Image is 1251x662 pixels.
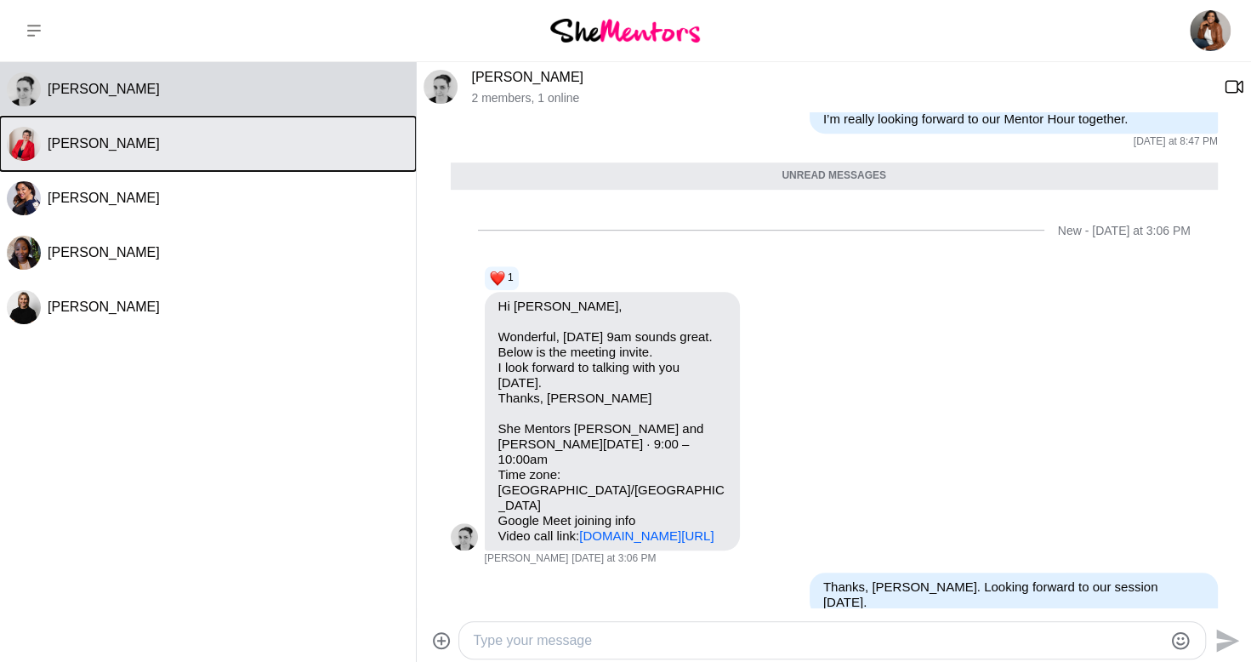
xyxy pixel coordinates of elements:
[471,70,583,84] a: [PERSON_NAME]
[473,631,1163,651] textarea: Type your message
[498,421,726,544] p: She Mentors [PERSON_NAME] and [PERSON_NAME][DATE] · 9:00 – 10:00am Time zone: [GEOGRAPHIC_DATA]/[...
[550,19,700,42] img: She Mentors Logo
[451,163,1218,190] div: Unread messages
[490,271,514,285] button: Reactions: love
[7,236,41,270] div: Getrude Mereki
[48,300,160,314] span: [PERSON_NAME]
[471,91,1210,106] p: 2 members , 1 online
[451,523,478,551] img: E
[571,552,656,566] time: 2025-09-03T05:06:53.958Z
[7,72,41,106] div: Erin
[48,136,160,151] span: [PERSON_NAME]
[485,265,747,292] div: Reaction list
[508,271,514,285] span: 1
[823,579,1204,610] p: Thanks, [PERSON_NAME]. Looking forward to our session [DATE].
[823,111,1204,127] p: I’m really looking forward to our Mentor Hour together.
[1058,224,1191,238] div: New - [DATE] at 3:06 PM
[7,72,41,106] img: E
[48,82,160,96] span: [PERSON_NAME]
[7,181,41,215] img: R
[498,299,726,314] p: Hi [PERSON_NAME],
[7,181,41,215] div: Richa Joshi
[7,290,41,324] img: C
[424,70,458,104] img: E
[451,523,478,551] div: Erin
[498,329,726,406] p: Wonderful, [DATE] 9am sounds great. Below is the meeting invite. I look forward to talking with y...
[1134,135,1218,149] time: 2025-09-02T10:47:04.475Z
[485,552,569,566] span: [PERSON_NAME]
[7,236,41,270] img: G
[1170,631,1191,651] button: Emoji picker
[48,191,160,205] span: [PERSON_NAME]
[424,70,458,104] div: Erin
[7,127,41,161] img: K
[1206,621,1244,659] button: Send
[7,290,41,324] div: Cara Gleeson
[48,245,160,260] span: [PERSON_NAME]
[1190,10,1231,51] img: Orine Silveira-McCuskey
[7,127,41,161] div: Kat Milner
[579,528,714,543] a: [DOMAIN_NAME][URL]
